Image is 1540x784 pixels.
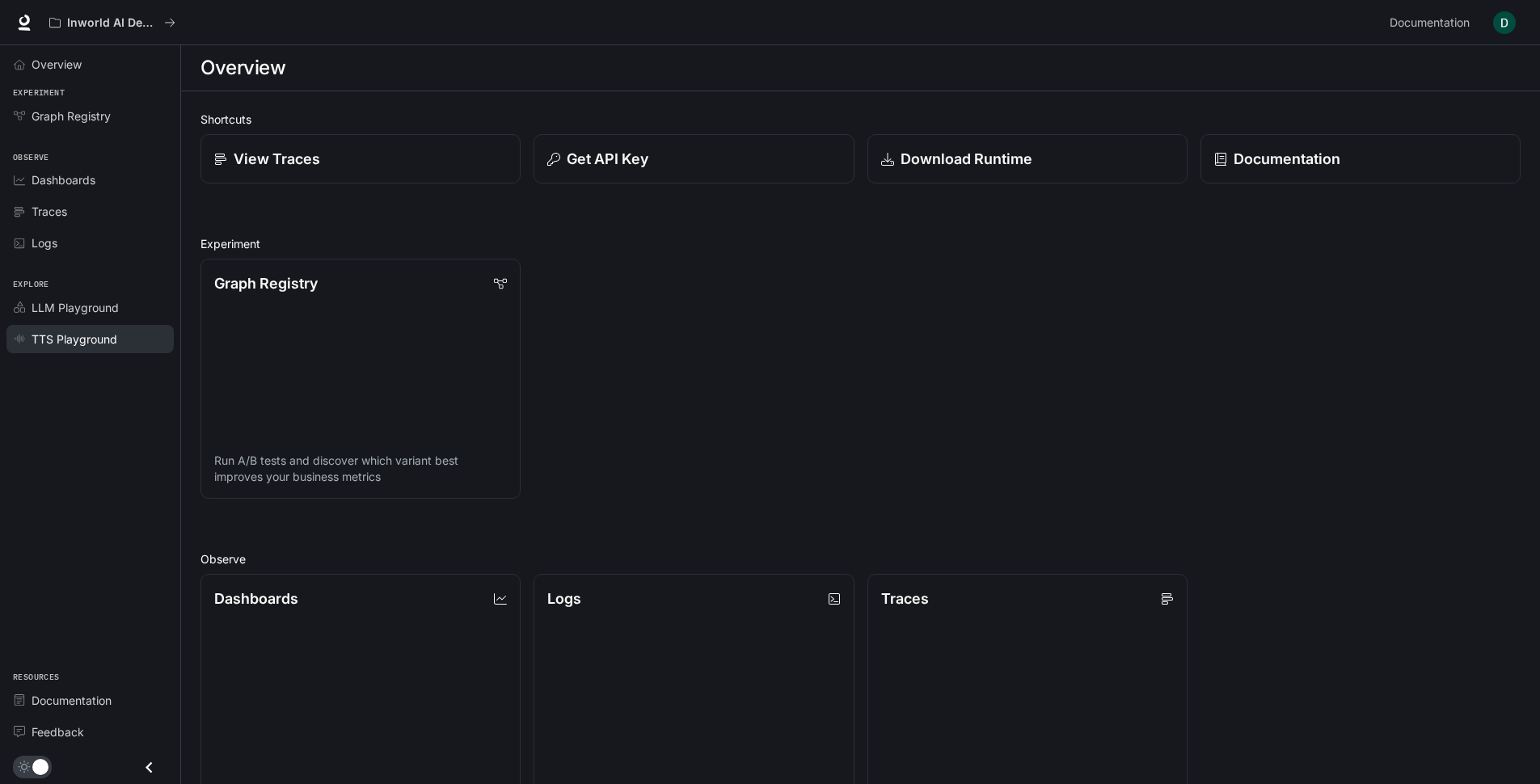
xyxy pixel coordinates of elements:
[6,229,174,257] a: Logs
[32,692,112,709] span: Documentation
[42,6,183,39] button: All workspaces
[1200,134,1521,183] a: Documentation
[200,52,285,84] h1: Overview
[1234,148,1340,170] p: Documentation
[1488,6,1521,39] button: User avatar
[234,148,320,170] p: View Traces
[32,107,111,124] span: Graph Registry
[32,171,95,188] span: Dashboards
[881,588,929,609] p: Traces
[6,197,174,226] a: Traces
[6,102,174,130] a: Graph Registry
[1390,13,1470,33] span: Documentation
[901,148,1032,170] p: Download Runtime
[200,550,1521,567] h2: Observe
[67,16,158,30] p: Inworld AI Demos
[1493,11,1516,34] img: User avatar
[214,272,318,294] p: Graph Registry
[6,718,174,746] a: Feedback
[32,56,82,73] span: Overview
[547,588,581,609] p: Logs
[6,50,174,78] a: Overview
[534,134,854,183] button: Get API Key
[200,259,521,499] a: Graph RegistryRun A/B tests and discover which variant best improves your business metrics
[32,203,67,220] span: Traces
[6,325,174,353] a: TTS Playground
[6,166,174,194] a: Dashboards
[32,299,119,316] span: LLM Playground
[131,751,167,784] button: Close drawer
[214,588,298,609] p: Dashboards
[1383,6,1482,39] a: Documentation
[32,234,57,251] span: Logs
[214,453,507,485] p: Run A/B tests and discover which variant best improves your business metrics
[200,235,1521,252] h2: Experiment
[32,757,49,775] span: Dark mode toggle
[6,686,174,714] a: Documentation
[32,723,84,740] span: Feedback
[32,331,117,348] span: TTS Playground
[567,148,648,170] p: Get API Key
[200,134,521,183] a: View Traces
[200,111,1521,128] h2: Shortcuts
[867,134,1188,183] a: Download Runtime
[6,293,174,322] a: LLM Playground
